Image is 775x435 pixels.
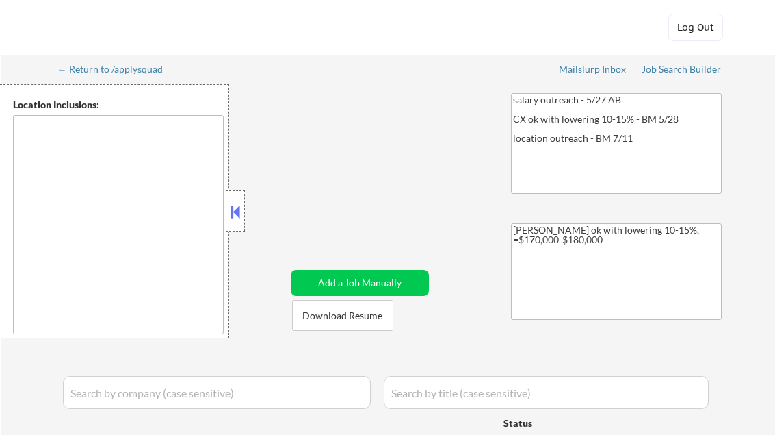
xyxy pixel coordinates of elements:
[559,64,627,77] a: Mailslurp Inbox
[503,410,621,435] div: Status
[57,64,176,77] a: ← Return to /applysquad
[668,14,723,41] button: Log Out
[642,64,722,74] div: Job Search Builder
[384,376,709,409] input: Search by title (case sensitive)
[63,376,371,409] input: Search by company (case sensitive)
[642,64,722,77] a: Job Search Builder
[559,64,627,74] div: Mailslurp Inbox
[292,300,393,331] button: Download Resume
[13,98,224,112] div: Location Inclusions:
[57,64,176,74] div: ← Return to /applysquad
[291,270,429,296] button: Add a Job Manually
